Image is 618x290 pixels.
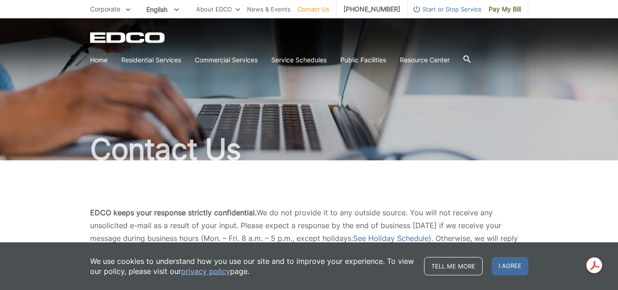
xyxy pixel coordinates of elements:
[492,257,528,275] span: I agree
[353,232,429,245] a: See Holiday Schedule
[400,55,450,65] a: Resource Center
[424,257,483,275] a: Tell me more
[140,2,186,17] span: English
[90,5,120,13] span: Corporate
[196,4,240,14] a: About EDCO
[90,32,166,43] a: EDCD logo. Return to the homepage.
[340,55,386,65] a: Public Facilities
[90,135,528,164] h1: Contact Us
[90,55,107,65] a: Home
[181,266,230,276] a: privacy policy
[90,208,257,217] b: EDCO keeps your response strictly confidential.
[297,4,329,14] a: Contact Us
[247,4,290,14] a: News & Events
[121,55,181,65] a: Residential Services
[271,55,327,65] a: Service Schedules
[195,55,258,65] a: Commercial Services
[90,206,528,257] p: We do not provide it to any outside source. You will not receive any unsolicited e-mail as a resu...
[90,256,415,276] p: We use cookies to understand how you use our site and to improve your experience. To view our pol...
[489,4,521,14] span: Pay My Bill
